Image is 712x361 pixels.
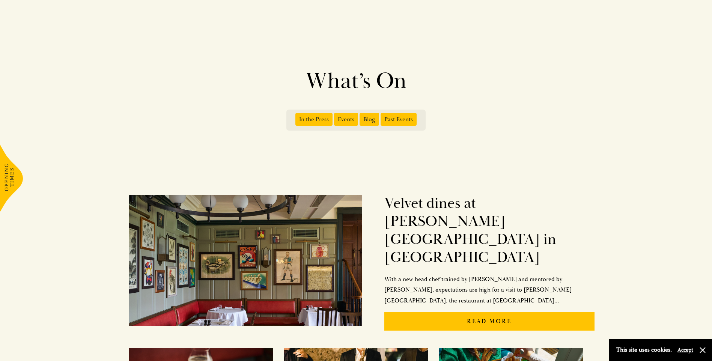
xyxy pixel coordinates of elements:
span: Blog [360,113,379,126]
h2: Velvet dines at [PERSON_NAME][GEOGRAPHIC_DATA] in [GEOGRAPHIC_DATA] [384,194,595,266]
p: Read More [384,312,595,331]
h1: What’s On [142,68,570,95]
a: Velvet dines at [PERSON_NAME][GEOGRAPHIC_DATA] in [GEOGRAPHIC_DATA]With a new head chef trained b... [129,187,594,337]
p: With a new head chef trained by [PERSON_NAME] and mentored by [PERSON_NAME], expectations are hig... [384,274,595,306]
span: In the Press [295,113,333,126]
button: Close and accept [699,346,706,354]
p: This site uses cookies. [616,344,672,355]
span: Past Events [381,113,417,126]
span: Events [334,113,358,126]
button: Accept [677,346,693,353]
